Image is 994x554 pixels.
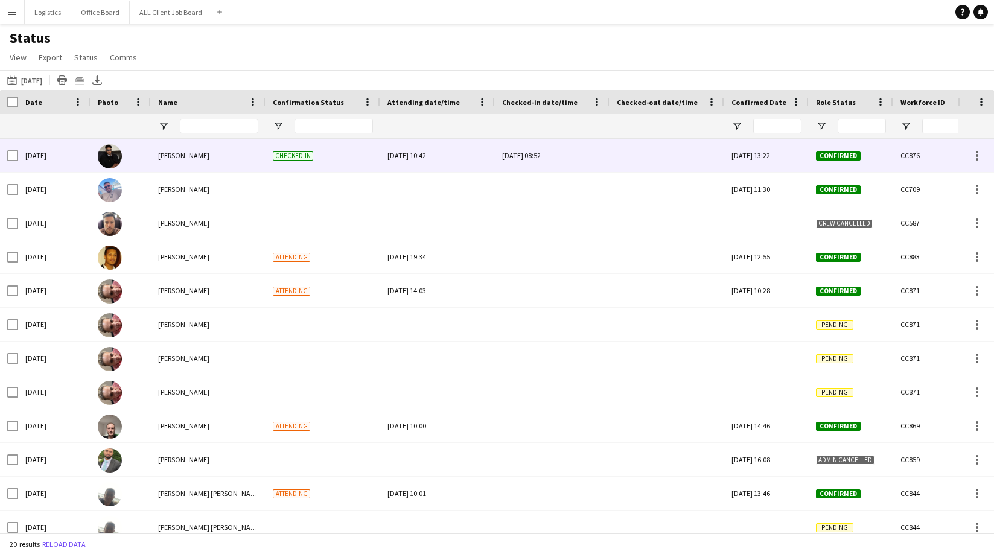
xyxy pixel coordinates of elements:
[816,185,861,194] span: Confirmed
[816,523,853,532] span: Pending
[158,252,209,261] span: [PERSON_NAME]
[5,73,45,88] button: [DATE]
[18,139,91,172] div: [DATE]
[98,178,122,202] img: Ashley Roberts
[158,387,209,396] span: [PERSON_NAME]
[816,253,861,262] span: Confirmed
[98,347,122,371] img: Jean Ramsay
[72,73,87,88] app-action-btn: Crew files as ZIP
[98,381,122,405] img: Jean Ramsay
[18,173,91,206] div: [DATE]
[158,489,262,498] span: [PERSON_NAME] [PERSON_NAME]
[71,1,130,24] button: Office Board
[273,489,310,498] span: Attending
[273,422,310,431] span: Attending
[98,144,122,168] img: Musaab Aggag
[158,121,169,132] button: Open Filter Menu
[5,49,31,65] a: View
[158,286,209,295] span: [PERSON_NAME]
[387,98,460,107] span: Attending date/time
[893,342,978,375] div: CC871
[158,98,177,107] span: Name
[724,409,809,442] div: [DATE] 14:46
[34,49,67,65] a: Export
[838,119,886,133] input: Role Status Filter Input
[90,73,104,88] app-action-btn: Export XLSX
[387,477,488,510] div: [DATE] 10:01
[18,409,91,442] div: [DATE]
[816,219,873,228] span: Crew cancelled
[110,52,137,63] span: Comms
[18,274,91,307] div: [DATE]
[724,477,809,510] div: [DATE] 13:46
[74,52,98,63] span: Status
[816,456,875,465] span: Admin cancelled
[39,52,62,63] span: Export
[724,274,809,307] div: [DATE] 10:28
[18,375,91,409] div: [DATE]
[98,212,122,236] img: Regis Grant
[816,388,853,397] span: Pending
[158,523,262,532] span: [PERSON_NAME] [PERSON_NAME]
[893,240,978,273] div: CC883
[816,151,861,161] span: Confirmed
[387,409,488,442] div: [DATE] 10:00
[900,121,911,132] button: Open Filter Menu
[893,443,978,476] div: CC859
[273,253,310,262] span: Attending
[158,320,209,329] span: [PERSON_NAME]
[893,409,978,442] div: CC869
[18,240,91,273] div: [DATE]
[295,119,373,133] input: Confirmation Status Filter Input
[893,375,978,409] div: CC871
[130,1,212,24] button: ALL Client Job Board
[18,477,91,510] div: [DATE]
[18,511,91,544] div: [DATE]
[816,489,861,498] span: Confirmed
[273,287,310,296] span: Attending
[98,516,122,540] img: Connor Ledwith
[816,422,861,431] span: Confirmed
[724,240,809,273] div: [DATE] 12:55
[387,240,488,273] div: [DATE] 19:34
[753,119,801,133] input: Confirmed Date Filter Input
[724,139,809,172] div: [DATE] 13:22
[98,415,122,439] img: Aaron James
[893,173,978,206] div: CC709
[893,139,978,172] div: CC876
[158,354,209,363] span: [PERSON_NAME]
[180,119,258,133] input: Name Filter Input
[273,121,284,132] button: Open Filter Menu
[922,119,970,133] input: Workforce ID Filter Input
[158,218,209,228] span: [PERSON_NAME]
[816,287,861,296] span: Confirmed
[816,98,856,107] span: Role Status
[273,151,313,161] span: Checked-in
[158,151,209,160] span: [PERSON_NAME]
[502,139,602,172] div: [DATE] 08:52
[55,73,69,88] app-action-btn: Print
[893,477,978,510] div: CC844
[18,342,91,375] div: [DATE]
[731,121,742,132] button: Open Filter Menu
[816,121,827,132] button: Open Filter Menu
[158,455,209,464] span: [PERSON_NAME]
[98,482,122,506] img: Connor Ledwith
[98,246,122,270] img: Richard Lawrence
[724,443,809,476] div: [DATE] 16:08
[273,98,344,107] span: Confirmation Status
[98,448,122,473] img: Antonio Khara
[387,139,488,172] div: [DATE] 10:42
[502,98,578,107] span: Checked-in date/time
[893,274,978,307] div: CC871
[105,49,142,65] a: Comms
[98,98,118,107] span: Photo
[158,185,209,194] span: [PERSON_NAME]
[10,52,27,63] span: View
[18,308,91,341] div: [DATE]
[25,98,42,107] span: Date
[617,98,698,107] span: Checked-out date/time
[18,443,91,476] div: [DATE]
[816,354,853,363] span: Pending
[40,538,88,551] button: Reload data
